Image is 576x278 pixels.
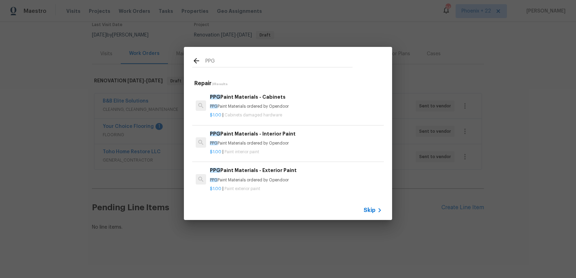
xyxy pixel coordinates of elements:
span: PPG [210,131,220,136]
h6: Paint Materials - Interior Paint [210,130,382,138]
span: PPG [210,168,220,173]
p: Paint Materials ordered by Opendoor [210,140,382,146]
h6: Paint Materials - Exterior Paint [210,166,382,174]
span: Paint interior paint [225,150,259,154]
h5: Repair [194,80,384,87]
p: | [210,186,382,192]
span: $1.00 [210,187,221,191]
span: Paint exterior paint [225,187,260,191]
input: Search issues or repairs [205,57,353,67]
span: 3 Results [212,82,228,86]
p: Paint Materials ordered by Opendoor [210,104,382,109]
span: PPG [210,141,218,145]
span: PPG [210,104,218,108]
h6: Paint Materials - Cabinets [210,93,382,101]
span: $1.00 [210,113,221,117]
span: $1.00 [210,150,221,154]
p: Paint Materials ordered by Opendoor [210,177,382,183]
p: | [210,149,382,155]
p: | [210,112,382,118]
span: Skip [364,207,375,214]
span: Cabinets damaged hardware [225,113,282,117]
span: PPG [210,95,220,99]
span: PPG [210,178,218,182]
